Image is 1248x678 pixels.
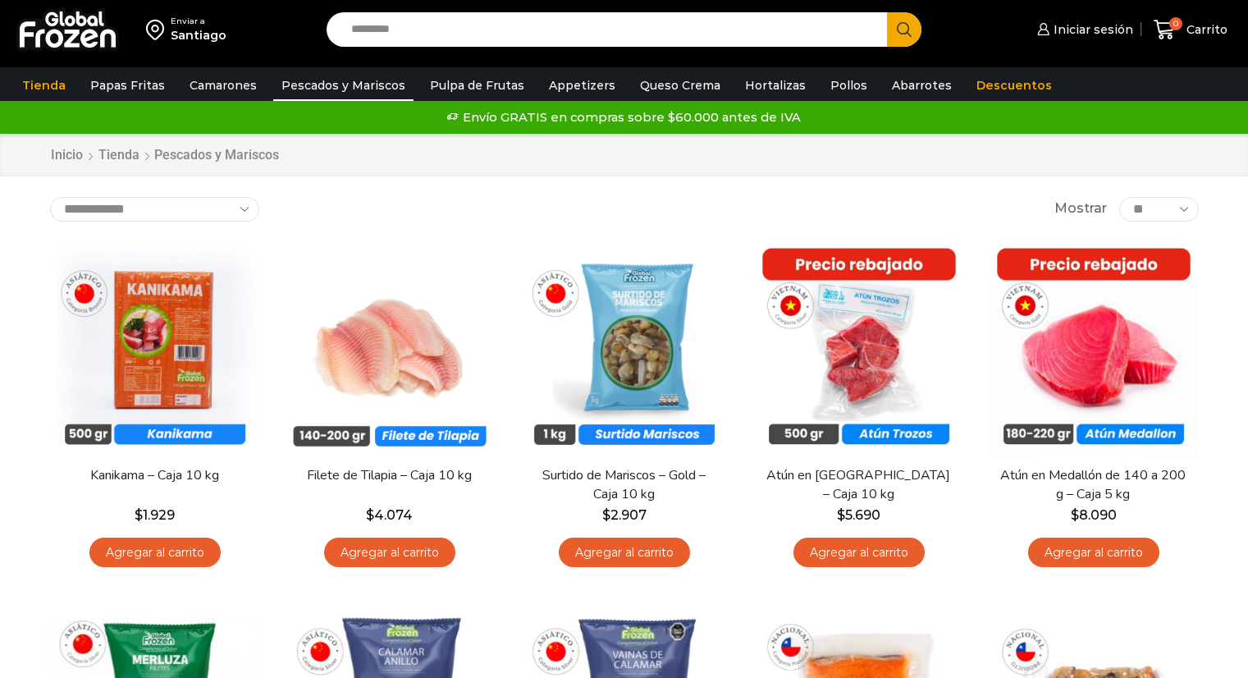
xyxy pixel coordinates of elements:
bdi: 8.090 [1071,507,1117,523]
a: Pulpa de Frutas [422,70,533,101]
a: Camarones [181,70,265,101]
select: Pedido de la tienda [50,197,259,222]
a: Inicio [50,146,84,165]
bdi: 2.907 [602,507,647,523]
a: Surtido de Mariscos – Gold – Caja 10 kg [529,466,718,504]
a: Atún en Medallón de 140 a 200 g – Caja 5 kg [999,466,1187,504]
a: Agregar al carrito: “Filete de Tilapia - Caja 10 kg” [324,538,455,568]
span: Mostrar [1054,199,1107,218]
a: Tienda [14,70,74,101]
a: Queso Crema [632,70,729,101]
h1: Pescados y Mariscos [154,147,279,163]
span: $ [366,507,374,523]
a: Iniciar sesión [1033,13,1133,46]
a: Hortalizas [737,70,814,101]
a: Atún en [GEOGRAPHIC_DATA] – Caja 10 kg [764,466,953,504]
a: Papas Fritas [82,70,173,101]
a: Kanikama – Caja 10 kg [60,466,249,485]
a: Agregar al carrito: “Surtido de Mariscos - Gold - Caja 10 kg” [559,538,690,568]
div: Santiago [171,27,226,44]
a: Abarrotes [884,70,960,101]
span: $ [602,507,610,523]
span: $ [135,507,143,523]
a: Appetizers [541,70,624,101]
nav: Breadcrumb [50,146,279,165]
span: Iniciar sesión [1049,21,1133,38]
a: 0 Carrito [1150,11,1232,49]
a: Agregar al carrito: “Atún en Medallón de 140 a 200 g - Caja 5 kg” [1028,538,1159,568]
a: Pollos [822,70,875,101]
a: Tienda [98,146,140,165]
span: $ [1071,507,1079,523]
a: Filete de Tilapia – Caja 10 kg [295,466,483,485]
img: address-field-icon.svg [146,16,171,44]
a: Pescados y Mariscos [273,70,414,101]
button: Search button [887,12,921,47]
span: 0 [1169,17,1182,30]
span: $ [837,507,845,523]
bdi: 4.074 [366,507,413,523]
div: Enviar a [171,16,226,27]
span: Carrito [1182,21,1227,38]
a: Agregar al carrito: “Atún en Trozos - Caja 10 kg” [793,538,925,568]
bdi: 5.690 [837,507,880,523]
bdi: 1.929 [135,507,175,523]
a: Descuentos [968,70,1060,101]
a: Agregar al carrito: “Kanikama – Caja 10 kg” [89,538,221,568]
